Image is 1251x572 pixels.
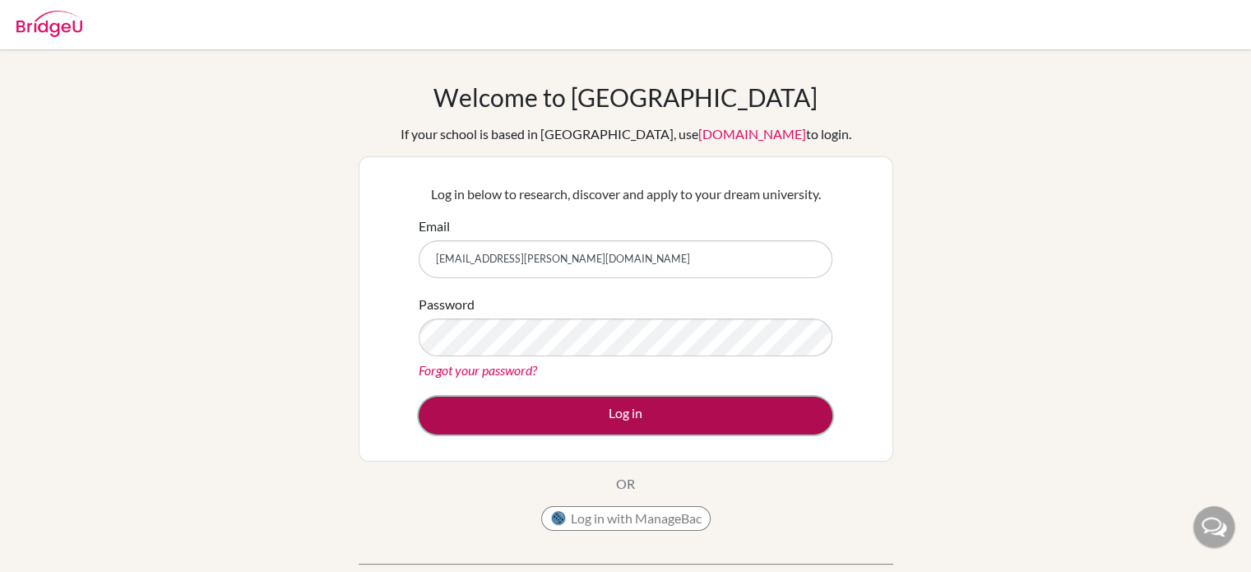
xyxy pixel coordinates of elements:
[419,397,832,435] button: Log in
[433,82,818,112] h1: Welcome to [GEOGRAPHIC_DATA]
[698,126,806,142] a: [DOMAIN_NAME]
[37,12,71,26] span: Help
[419,184,832,204] p: Log in below to research, discover and apply to your dream university.
[419,295,475,314] label: Password
[419,362,537,378] a: Forgot your password?
[419,216,450,236] label: Email
[541,506,711,531] button: Log in with ManageBac
[616,474,635,494] p: OR
[16,11,82,37] img: Bridge-U
[401,124,851,144] div: If your school is based in [GEOGRAPHIC_DATA], use to login.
